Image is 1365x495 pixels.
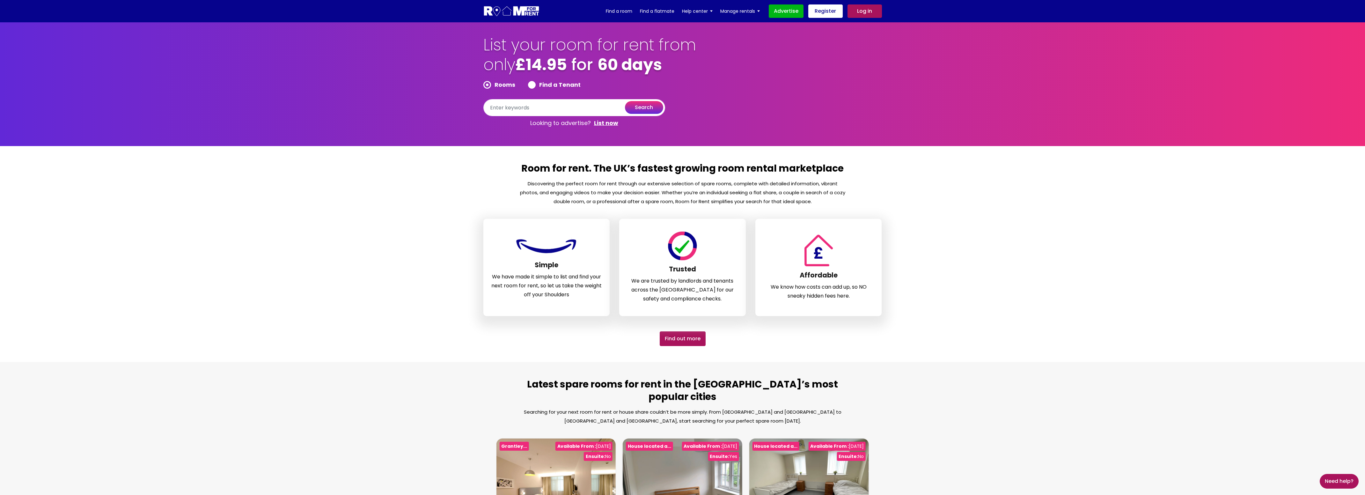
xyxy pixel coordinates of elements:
[684,443,722,449] b: Available From :
[519,162,846,179] h2: Room for rent. The UK’s fastest growing room rental marketplace
[682,6,713,16] a: Help center
[708,452,739,461] div: Yes
[625,101,663,114] button: search
[627,265,738,277] h3: Trusted
[515,53,567,76] b: £14.95
[483,81,515,89] label: Rooms
[483,116,665,130] p: Looking to advertise?
[584,452,613,461] div: No
[808,442,865,451] div: [DATE]
[720,6,760,16] a: Manage rentals
[628,443,671,449] b: House located a...
[491,272,602,299] p: We have made it simple to list and find your next room for rent, so let us take the weight off yo...
[571,53,593,76] span: for
[555,442,613,451] div: [DATE]
[491,261,602,272] h3: Simple
[515,236,578,256] img: Room For Rent
[682,442,739,451] div: [DATE]
[710,453,729,460] b: Ensuite:
[483,5,540,17] img: Logo for Room for Rent, featuring a welcoming design with a house icon and modern typography
[627,277,738,303] p: We are trusted by landlords and tenants across the [GEOGRAPHIC_DATA] for our safety and complianc...
[801,234,836,266] img: Room For Rent
[483,99,665,116] input: Enter keywords
[598,53,662,76] b: 60 days
[660,331,706,346] a: Find out More
[754,443,797,449] b: House located a...
[667,232,698,260] img: Room For Rent
[557,443,596,449] b: Available From :
[519,408,846,425] p: Searching for your next room for rent or house share couldn’t be more simply. From [GEOGRAPHIC_DA...
[763,283,874,300] p: We know how costs can add up, so NO sneaky hidden fees here.
[640,6,674,16] a: Find a flatmate
[501,443,527,449] b: Grantley...
[808,4,843,18] a: Register
[519,378,846,408] h2: Latest spare rooms for rent in the [GEOGRAPHIC_DATA]’s most popular cities
[837,452,865,461] div: No
[586,453,605,460] b: Ensuite:
[839,453,858,460] b: Ensuite:
[606,6,632,16] a: Find a room
[519,179,846,206] p: Discovering the perfect room for rent through our extensive selection of spare rooms, complete wi...
[1320,474,1359,489] a: Need Help?
[769,4,804,18] a: Advertise
[594,119,618,127] a: List now
[810,443,849,449] b: Available From :
[483,35,697,81] h1: List your room for rent from only
[848,4,882,18] a: Log in
[528,81,581,89] label: Find a Tenant
[763,271,874,283] h3: Affordable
